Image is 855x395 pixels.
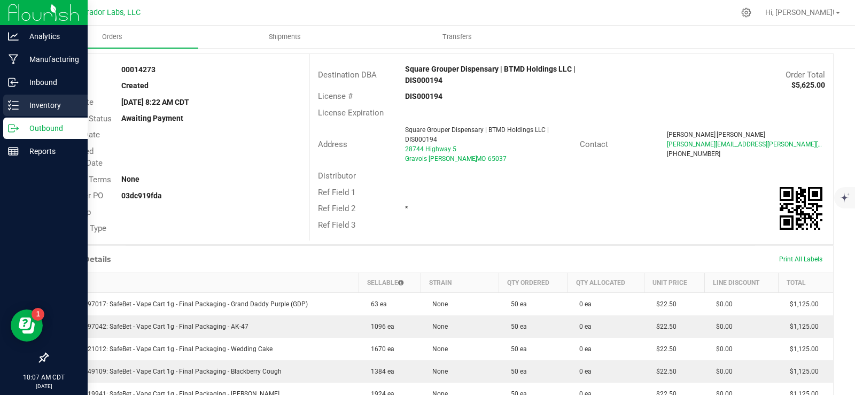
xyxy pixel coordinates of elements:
[5,382,83,390] p: [DATE]
[8,123,19,134] inline-svg: Outbound
[405,126,549,143] span: Square Grouper Dispensary | BTMD Holdings LLC | DIS000194
[791,81,825,89] strong: $5,625.00
[427,300,448,308] span: None
[778,273,833,292] th: Total
[121,98,189,106] strong: [DATE] 8:22 AM CDT
[779,255,822,263] span: Print All Labels
[651,323,677,330] span: $22.50
[405,145,456,153] span: 28744 Highway 5
[121,81,149,90] strong: Created
[644,273,704,292] th: Unit Price
[506,368,527,375] span: 50 ea
[784,300,819,308] span: $1,125.00
[667,131,716,138] span: [PERSON_NAME]
[8,100,19,111] inline-svg: Inventory
[574,368,592,375] span: 0 ea
[765,8,835,17] span: Hi, [PERSON_NAME]!
[121,175,139,183] strong: None
[19,76,83,89] p: Inbound
[121,191,162,200] strong: 03dc919fda
[574,345,592,353] span: 0 ea
[506,345,527,353] span: 50 ea
[8,54,19,65] inline-svg: Manufacturing
[421,273,499,292] th: Strain
[740,7,753,18] div: Manage settings
[19,53,83,66] p: Manufacturing
[506,300,527,308] span: 50 ea
[198,26,371,48] a: Shipments
[318,220,355,230] span: Ref Field 3
[11,309,43,342] iframe: Resource center
[427,368,448,375] span: None
[784,368,819,375] span: $1,125.00
[48,273,359,292] th: Item
[427,323,448,330] span: None
[318,140,347,149] span: Address
[428,32,486,42] span: Transfers
[318,91,353,101] span: License #
[704,273,778,292] th: Line Discount
[8,146,19,157] inline-svg: Reports
[254,32,315,42] span: Shipments
[8,31,19,42] inline-svg: Analytics
[318,70,377,80] span: Destination DBA
[427,345,448,353] span: None
[568,273,644,292] th: Qty Allocated
[667,150,720,158] span: [PHONE_NUMBER]
[499,273,568,292] th: Qty Ordered
[8,77,19,88] inline-svg: Inbound
[506,323,527,330] span: 50 ea
[405,65,576,84] strong: Square Grouper Dispensary | BTMD Holdings LLC | DIS000194
[366,345,394,353] span: 1670 ea
[475,155,476,162] span: ,
[5,373,83,382] p: 10:07 AM CDT
[711,300,733,308] span: $0.00
[19,145,83,158] p: Reports
[780,187,822,230] qrcode: 00014273
[786,70,825,80] span: Order Total
[651,345,677,353] span: $22.50
[711,323,733,330] span: $0.00
[476,155,486,162] span: MO
[371,26,543,48] a: Transfers
[318,204,355,213] span: Ref Field 2
[405,155,477,162] span: Gravois [PERSON_NAME]
[366,300,387,308] span: 63 ea
[55,345,273,353] span: M00001221012: SafeBet - Vape Cart 1g - Final Packaging - Wedding Cake
[32,308,44,321] iframe: Resource center unread badge
[574,300,592,308] span: 0 ea
[784,345,819,353] span: $1,125.00
[88,32,137,42] span: Orders
[651,300,677,308] span: $22.50
[55,323,248,330] span: M00001297042: SafeBet - Vape Cart 1g - Final Packaging - AK-47
[405,92,442,100] strong: DIS000194
[19,122,83,135] p: Outbound
[651,368,677,375] span: $22.50
[717,131,765,138] span: [PERSON_NAME]
[318,171,356,181] span: Distributor
[121,65,156,74] strong: 00014273
[55,300,308,308] span: M00001297017: SafeBet - Vape Cart 1g - Final Packaging - Grand Daddy Purple (GDP)
[488,155,507,162] span: 65037
[77,8,141,17] span: Curador Labs, LLC
[19,30,83,43] p: Analytics
[366,368,394,375] span: 1384 ea
[19,99,83,112] p: Inventory
[780,187,822,230] img: Scan me!
[318,108,384,118] span: License Expiration
[711,368,733,375] span: $0.00
[26,26,198,48] a: Orders
[711,345,733,353] span: $0.00
[318,188,355,197] span: Ref Field 1
[366,323,394,330] span: 1096 ea
[574,323,592,330] span: 0 ea
[580,140,608,149] span: Contact
[359,273,421,292] th: Sellable
[55,368,282,375] span: M00001349109: SafeBet - Vape Cart 1g - Final Packaging - Blackberry Cough
[784,323,819,330] span: $1,125.00
[121,114,183,122] strong: Awaiting Payment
